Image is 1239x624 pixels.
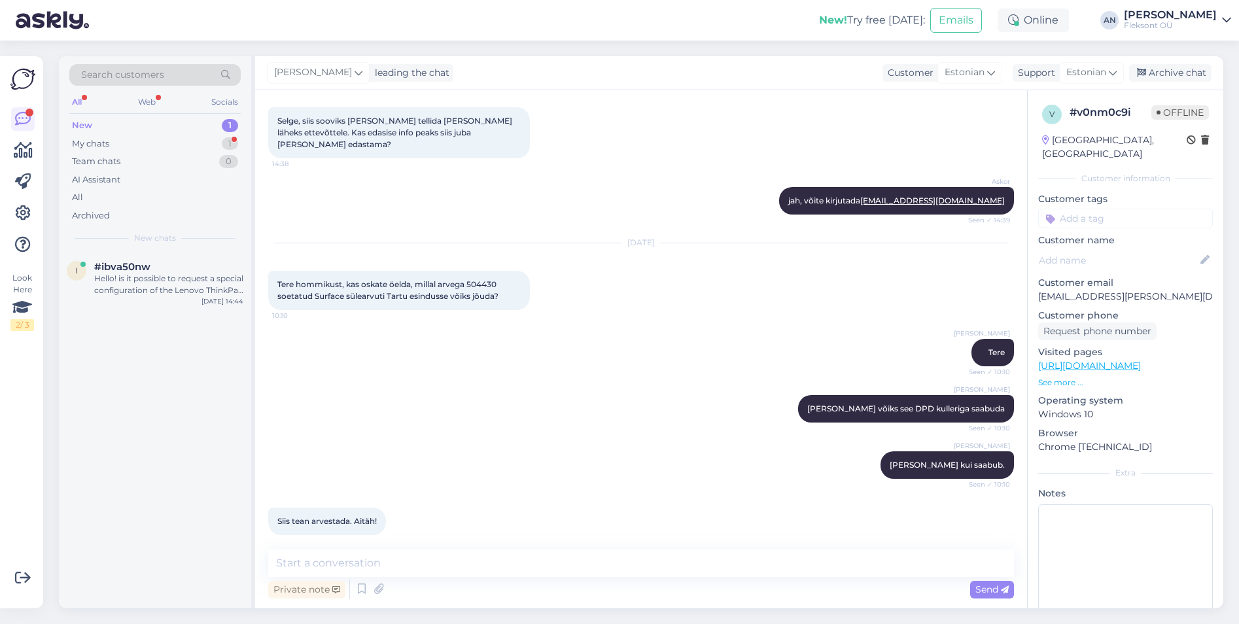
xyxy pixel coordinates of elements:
[272,311,321,321] span: 10:10
[10,67,35,92] img: Askly Logo
[94,261,150,273] span: #ibva50nw
[1151,105,1209,120] span: Offline
[788,196,1005,205] span: jah, võite kirjutada
[1038,192,1213,206] p: Customer tags
[1013,66,1055,80] div: Support
[1038,360,1141,372] a: [URL][DOMAIN_NAME]
[961,177,1010,186] span: Askor
[277,516,377,526] span: Siis tean arvestada. Aitäh!
[1070,105,1151,120] div: # v0nm0c9i
[1038,173,1213,184] div: Customer information
[890,460,1005,470] span: [PERSON_NAME] kui saabub.
[988,347,1005,357] span: Tere
[819,12,925,28] div: Try free [DATE]:
[72,209,110,222] div: Archived
[1038,209,1213,228] input: Add a tag
[219,155,238,168] div: 0
[807,404,1005,413] span: [PERSON_NAME] võiks see DPD kulleriga saabuda
[1038,276,1213,290] p: Customer email
[961,215,1010,225] span: Seen ✓ 14:39
[134,232,176,244] span: New chats
[998,9,1069,32] div: Online
[961,367,1010,377] span: Seen ✓ 10:10
[1042,133,1187,161] div: [GEOGRAPHIC_DATA], [GEOGRAPHIC_DATA]
[272,536,321,546] span: 10:11
[954,328,1010,338] span: [PERSON_NAME]
[1049,109,1055,119] span: v
[1038,322,1157,340] div: Request phone number
[222,137,238,150] div: 1
[1038,394,1213,407] p: Operating system
[1039,253,1198,268] input: Add name
[277,279,498,301] span: Tere hommikust, kas oskate öelda, millal arvega 504430 soetatud Surface sülearvuti Tartu esinduss...
[135,94,158,111] div: Web
[222,119,238,132] div: 1
[72,137,109,150] div: My chats
[72,191,83,204] div: All
[272,159,321,169] span: 14:38
[268,581,345,598] div: Private note
[1129,64,1212,82] div: Archive chat
[1038,407,1213,421] p: Windows 10
[1066,65,1106,80] span: Estonian
[81,68,164,82] span: Search customers
[10,272,34,331] div: Look Here
[975,583,1009,595] span: Send
[961,423,1010,433] span: Seen ✓ 10:10
[1038,467,1213,479] div: Extra
[72,155,120,168] div: Team chats
[10,319,34,331] div: 2 / 3
[94,273,243,296] div: Hello! is it possible to request a special configuration of the Lenovo ThinkPad P14s Gen 6 intel?...
[1038,290,1213,303] p: [EMAIL_ADDRESS][PERSON_NAME][DOMAIN_NAME]
[1038,426,1213,440] p: Browser
[882,66,934,80] div: Customer
[1038,309,1213,322] p: Customer phone
[1038,345,1213,359] p: Visited pages
[268,237,1014,249] div: [DATE]
[1038,234,1213,247] p: Customer name
[1124,10,1217,20] div: [PERSON_NAME]
[1038,377,1213,389] p: See more ...
[1124,10,1231,31] a: [PERSON_NAME]Fleksont OÜ
[201,296,243,306] div: [DATE] 14:44
[1038,440,1213,454] p: Chrome [TECHNICAL_ID]
[72,119,92,132] div: New
[930,8,982,33] button: Emails
[75,266,78,275] span: i
[961,479,1010,489] span: Seen ✓ 10:10
[819,14,847,26] b: New!
[370,66,449,80] div: leading the chat
[1100,11,1119,29] div: AN
[69,94,84,111] div: All
[209,94,241,111] div: Socials
[277,116,514,149] span: Selge, siis sooviks [PERSON_NAME] tellida [PERSON_NAME] läheks ettevõttele. Kas edasise info peak...
[274,65,352,80] span: [PERSON_NAME]
[860,196,1005,205] a: [EMAIL_ADDRESS][DOMAIN_NAME]
[954,385,1010,394] span: [PERSON_NAME]
[945,65,985,80] span: Estonian
[1124,20,1217,31] div: Fleksont OÜ
[72,173,120,186] div: AI Assistant
[954,441,1010,451] span: [PERSON_NAME]
[1038,487,1213,500] p: Notes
